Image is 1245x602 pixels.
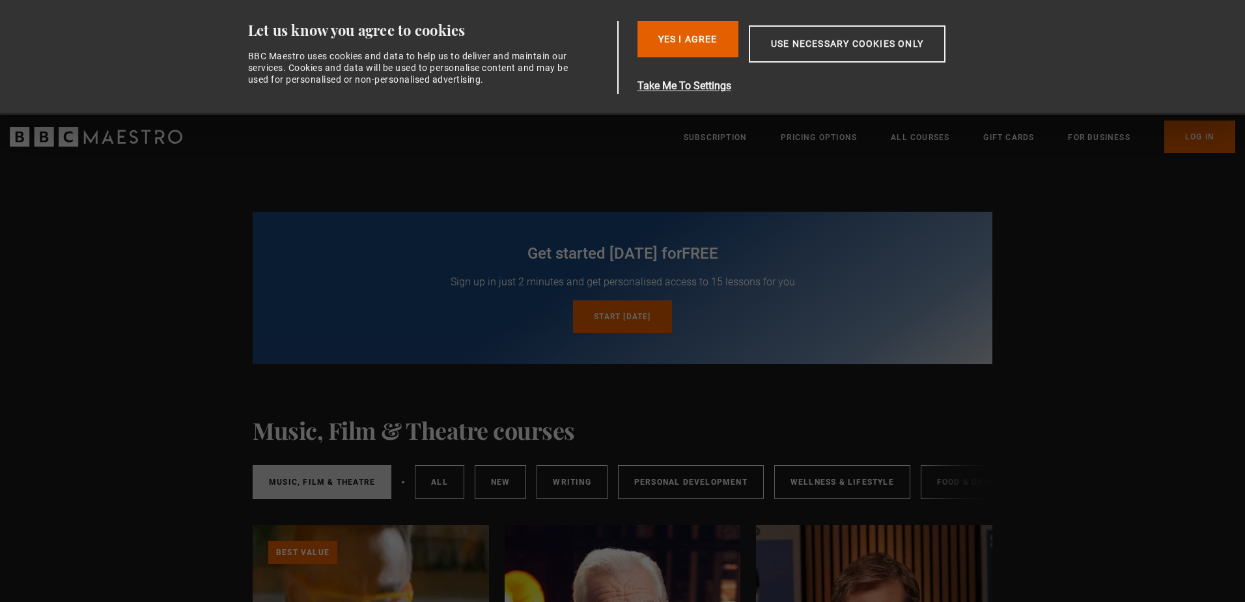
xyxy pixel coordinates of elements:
[618,465,764,499] a: Personal Development
[891,131,949,144] a: All Courses
[774,465,910,499] a: Wellness & Lifestyle
[248,21,613,40] div: Let us know you agree to cookies
[983,131,1034,144] a: Gift Cards
[268,541,337,564] p: Best value
[1164,121,1235,153] a: Log In
[749,25,945,63] button: Use necessary cookies only
[684,121,1235,153] nav: Primary
[10,127,182,147] svg: BBC Maestro
[475,465,527,499] a: New
[415,465,464,499] a: All
[637,21,738,57] button: Yes I Agree
[284,243,961,264] h2: Get started [DATE] for
[781,131,857,144] a: Pricing Options
[248,50,576,86] div: BBC Maestro uses cookies and data to help us to deliver and maintain our services. Cookies and da...
[573,300,671,333] a: Start [DATE]
[284,274,961,290] p: Sign up in just 2 minutes and get personalised access to 15 lessons for you
[684,131,747,144] a: Subscription
[637,78,1007,94] button: Take Me To Settings
[253,416,575,444] h1: Music, Film & Theatre courses
[253,465,391,499] a: Music, Film & Theatre
[537,465,607,499] a: Writing
[682,244,718,263] span: free
[1068,131,1130,144] a: For business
